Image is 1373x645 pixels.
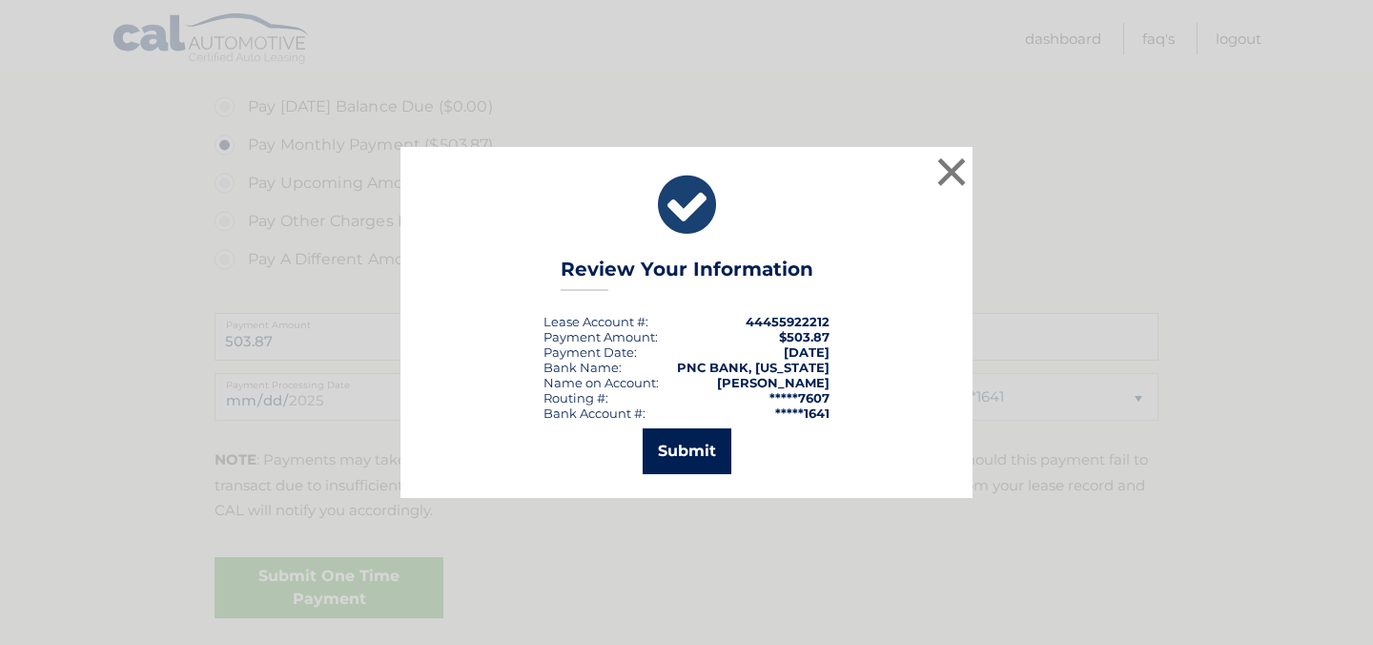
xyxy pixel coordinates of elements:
strong: 44455922212 [746,314,830,329]
div: Routing #: [543,390,608,406]
strong: PNC BANK, [US_STATE] [677,360,830,375]
div: Name on Account: [543,375,659,390]
span: $503.87 [779,329,830,344]
div: Bank Account #: [543,406,646,421]
div: Bank Name: [543,360,622,375]
strong: [PERSON_NAME] [717,375,830,390]
span: [DATE] [784,344,830,360]
button: × [932,153,971,191]
div: Lease Account #: [543,314,648,329]
button: Submit [643,428,731,474]
div: : [543,344,637,360]
h3: Review Your Information [561,258,813,291]
div: Payment Amount: [543,329,658,344]
span: Payment Date [543,344,634,360]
